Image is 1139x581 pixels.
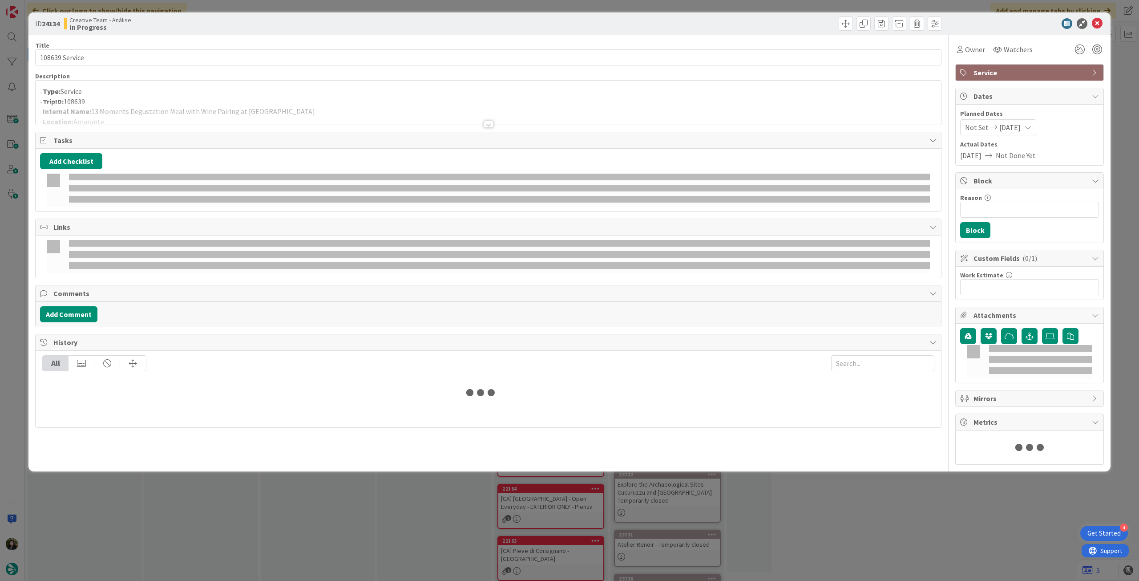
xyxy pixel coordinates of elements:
span: [DATE] [999,122,1021,133]
span: History [53,337,925,348]
span: Not Done Yet [996,150,1036,161]
div: Get Started [1087,529,1121,538]
span: Mirrors [973,393,1087,404]
span: Support [19,1,40,12]
span: Dates [973,91,1087,102]
span: Planned Dates [960,109,1099,118]
p: - Service [40,86,937,97]
span: Creative Team - Análise [69,16,131,24]
span: [DATE] [960,150,981,161]
button: Add Comment [40,306,97,322]
label: Title [35,41,49,49]
p: - 108639 [40,97,937,107]
input: type card name here... [35,49,941,65]
span: ( 0/1 ) [1022,254,1037,263]
span: Actual Dates [960,140,1099,149]
button: Block [960,222,990,238]
strong: TripID: [43,97,64,106]
span: Links [53,222,925,232]
span: Not Set [965,122,989,133]
span: Metrics [973,417,1087,427]
span: Custom Fields [973,253,1087,264]
button: Add Checklist [40,153,102,169]
b: 24134 [42,19,60,28]
span: Service [973,67,1087,78]
span: ID [35,18,60,29]
div: Open Get Started checklist, remaining modules: 4 [1080,526,1128,541]
span: Description [35,72,70,80]
b: In Progress [69,24,131,31]
div: 4 [1120,524,1128,532]
label: Work Estimate [960,271,1003,279]
span: Owner [965,44,985,55]
span: Watchers [1004,44,1033,55]
strong: Type: [43,87,61,96]
input: Search... [831,355,934,371]
label: Reason [960,194,982,202]
span: Attachments [973,310,1087,321]
span: Block [973,175,1087,186]
div: All [43,356,69,371]
span: Comments [53,288,925,299]
span: Tasks [53,135,925,146]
